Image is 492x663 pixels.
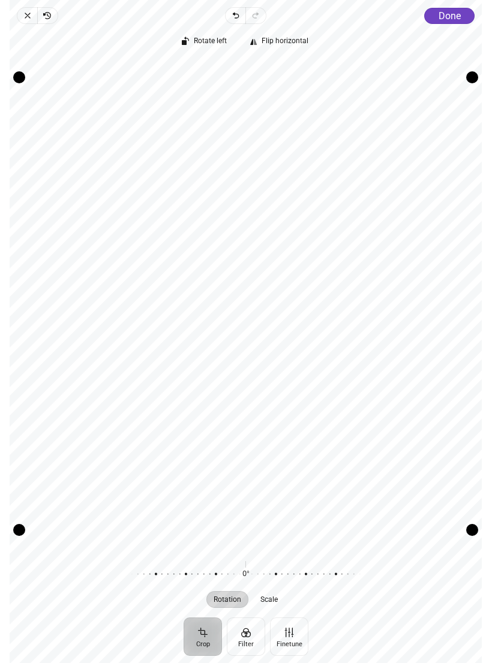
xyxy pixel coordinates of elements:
button: Rotation [207,591,249,608]
div: Drag corner tr [466,71,478,83]
button: Filter [227,617,265,656]
div: Drag corner tl [13,71,25,83]
span: Scale [261,596,278,603]
div: Drag edge b [19,524,472,536]
span: Flip horizontal [262,37,309,45]
button: Rotate left [176,34,235,50]
div: Drag edge r [466,77,478,530]
div: Drag edge l [13,77,25,530]
span: Done [439,10,461,22]
button: Crop [184,617,222,656]
button: Finetune [270,617,308,656]
div: Drag edge t [19,71,472,83]
button: Done [425,8,475,24]
div: Drag corner br [466,524,478,536]
span: Rotation [214,596,242,603]
button: Scale [254,591,286,608]
span: Rotate left [194,37,227,45]
div: Drag corner bl [13,524,25,536]
button: Flip horizontal [244,34,316,50]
